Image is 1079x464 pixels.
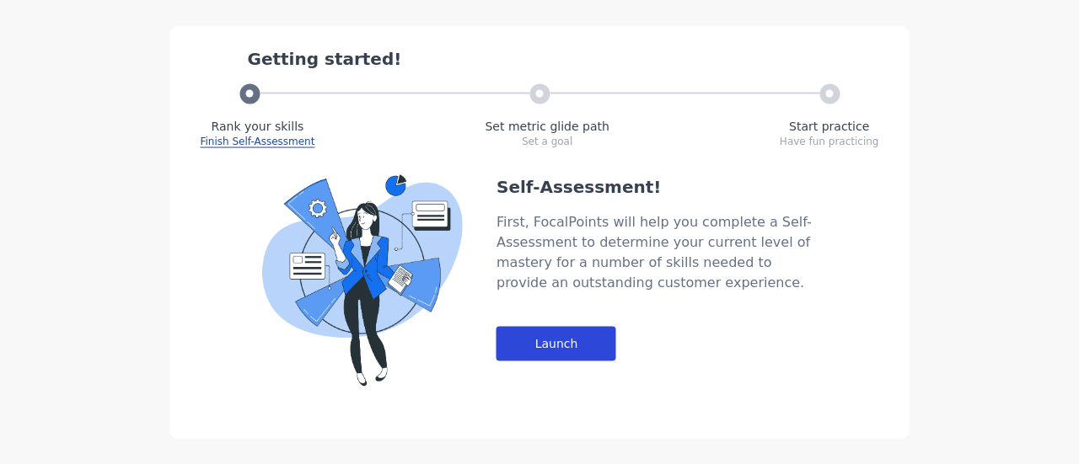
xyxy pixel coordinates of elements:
div: Self-Assessment! [497,174,817,198]
div: Have fun practicing [780,134,879,147]
div: First, FocalPoints will help you complete a Self-Assessment to determine your current level of ma... [497,211,817,292]
span: Finish Self-Assessment [201,135,315,147]
div: Set a goal [485,134,609,147]
div: Getting started! [248,46,879,70]
div: Start practice [780,117,879,134]
div: Set metric glide path [485,117,609,134]
div: Launch [497,326,616,360]
div: Rank your skills [201,117,315,134]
